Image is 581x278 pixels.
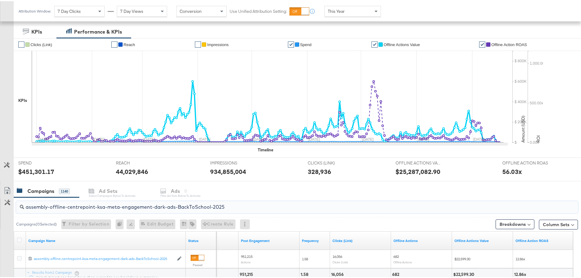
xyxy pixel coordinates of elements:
[18,96,27,102] div: KPIs
[539,218,578,228] button: Column Sets
[496,218,534,228] button: Breakdowns
[479,40,485,46] a: ✔
[116,159,162,165] span: REACH
[116,166,148,175] div: 44,029,846
[454,255,470,260] span: $22,599.30
[191,262,204,266] label: Paused
[34,255,174,260] a: assembly-offline-centrepoint-ksa-meta-engagement-dark-ads-BackToSchool-2025
[74,27,122,34] div: Performance & KPIs
[393,259,412,263] sub: Offline Actions
[188,237,214,242] a: Shows the current state of your Ad Campaign.
[180,7,202,13] span: Conversion
[288,40,294,46] a: ✔
[331,270,346,276] div: 16,056
[59,187,70,193] div: 1140
[332,237,389,242] a: The number of clicks on links appearing on your ad or Page that direct people to your sites off F...
[116,218,127,228] div: 0
[240,270,255,276] div: 951,215
[392,270,401,276] div: 682
[258,146,273,152] div: Timeline
[28,237,183,242] a: Your campaign name.
[195,40,201,46] a: ✔
[230,7,287,13] label: Use Unified Attribution Setting:
[393,253,399,258] span: 682
[30,41,52,46] span: Clicks (Link)
[124,41,135,46] span: Reach
[491,41,527,46] span: Offline Action ROAS
[371,40,378,46] a: ✔
[308,159,353,165] span: CLICKS (LINK)
[302,255,308,260] span: 1.58
[515,237,572,242] a: Offline Actions.
[27,186,54,193] div: Campaigns
[301,270,310,276] div: 1.58
[396,166,440,175] div: $25,287,082.90
[393,237,450,242] a: Offline Actions.
[332,253,342,258] span: 16,056
[16,220,57,226] div: Campaigns ( 0 Selected)
[454,237,511,242] a: Offline Actions.
[396,159,441,165] span: OFFLINE ACTIONS VALUE
[384,41,420,46] span: Offline Actions Value
[328,7,345,13] span: This Year
[18,8,51,12] div: Attribution Window:
[18,159,64,165] span: SPEND
[515,255,525,260] span: 12.86x
[120,7,143,13] span: 7 Day Views
[210,159,256,165] span: IMPRESSIONS
[502,166,522,175] div: 56.03x
[308,166,331,175] div: 328,936
[332,259,348,263] sub: Clicks (Link)
[502,159,548,165] span: OFFLINE ACTION ROAS
[207,41,228,46] span: Impressions
[241,237,297,242] a: The number of actions related to your Page's posts as a result of your ad.
[520,114,526,141] text: Amount (USD)
[302,237,328,242] a: The average number of times your ad was served to each person.
[453,270,476,276] div: $22,599.30
[111,40,117,46] a: ✔
[18,40,24,46] a: ✔
[536,134,541,141] text: ROI
[31,27,42,34] div: KPIs
[58,7,81,13] span: 7 Day Clicks
[241,259,251,263] sub: Actions
[300,41,312,46] span: Spend
[210,166,246,175] div: 934,855,004
[514,270,528,276] div: 12.86x
[24,197,526,209] input: Search Campaigns by Name, ID or Objective
[18,166,54,175] div: $451,301.17
[241,253,253,258] span: 951,215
